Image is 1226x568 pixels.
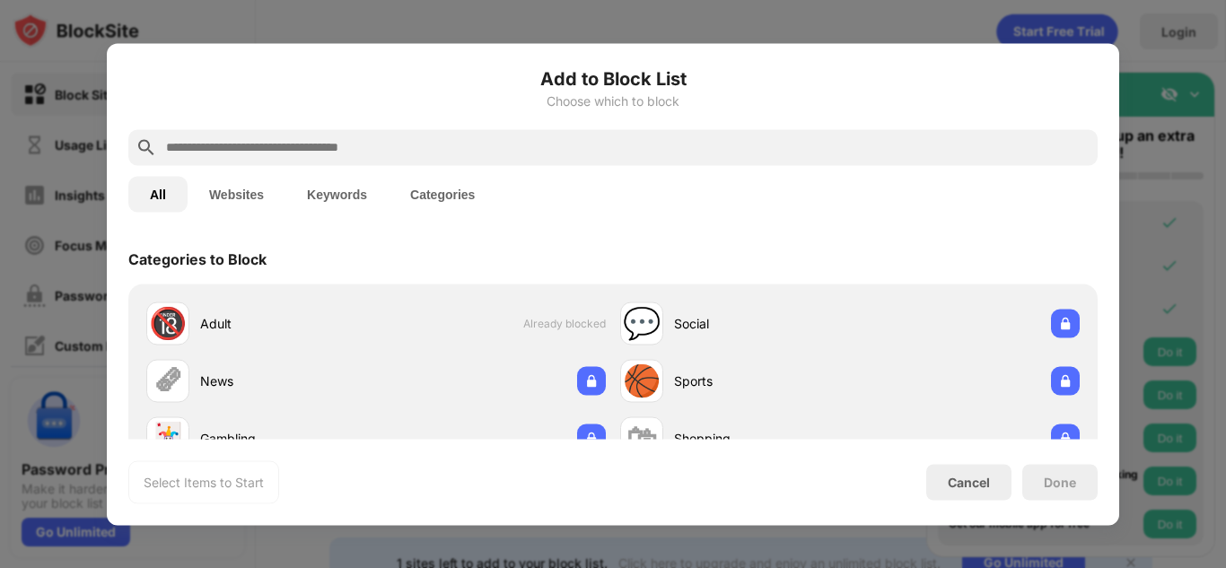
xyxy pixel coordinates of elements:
div: Cancel [948,475,990,490]
div: News [200,371,376,390]
div: Social [674,314,850,333]
div: 🏀 [623,363,661,399]
div: 🗞 [153,363,183,399]
div: Shopping [674,429,850,448]
div: Done [1044,475,1076,489]
div: Gambling [200,429,376,448]
div: 🛍 [626,420,657,457]
h6: Add to Block List [128,65,1098,92]
div: Sports [674,371,850,390]
button: Categories [389,176,496,212]
div: Choose which to block [128,93,1098,108]
button: All [128,176,188,212]
button: Keywords [285,176,389,212]
div: 💬 [623,305,661,342]
div: 🃏 [149,420,187,457]
div: 🔞 [149,305,187,342]
div: Select Items to Start [144,473,264,491]
img: search.svg [136,136,157,158]
span: Already blocked [523,317,606,330]
div: Adult [200,314,376,333]
div: Categories to Block [128,249,267,267]
button: Websites [188,176,285,212]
